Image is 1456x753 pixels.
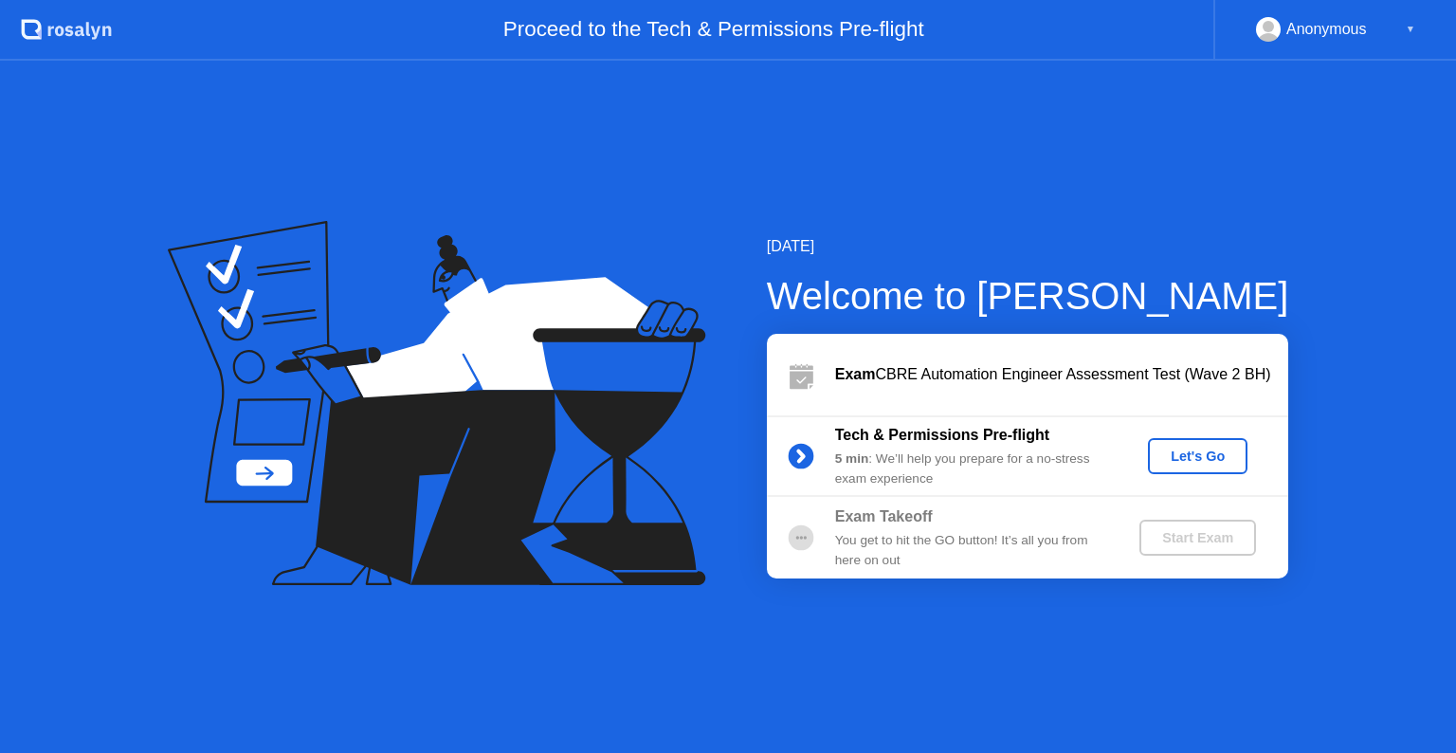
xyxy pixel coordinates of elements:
div: Anonymous [1286,17,1367,42]
b: 5 min [835,451,869,466]
b: Tech & Permissions Pre-flight [835,427,1049,443]
div: [DATE] [767,235,1289,258]
div: ▼ [1406,17,1415,42]
button: Start Exam [1139,520,1256,556]
div: Welcome to [PERSON_NAME] [767,267,1289,324]
button: Let's Go [1148,438,1247,474]
div: You get to hit the GO button! It’s all you from here on out [835,531,1108,570]
b: Exam [835,366,876,382]
div: CBRE Automation Engineer Assessment Test (Wave 2 BH) [835,363,1288,386]
div: Start Exam [1147,530,1248,545]
div: Let's Go [1156,449,1240,464]
div: : We’ll help you prepare for a no-stress exam experience [835,450,1108,488]
b: Exam Takeoff [835,508,933,524]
